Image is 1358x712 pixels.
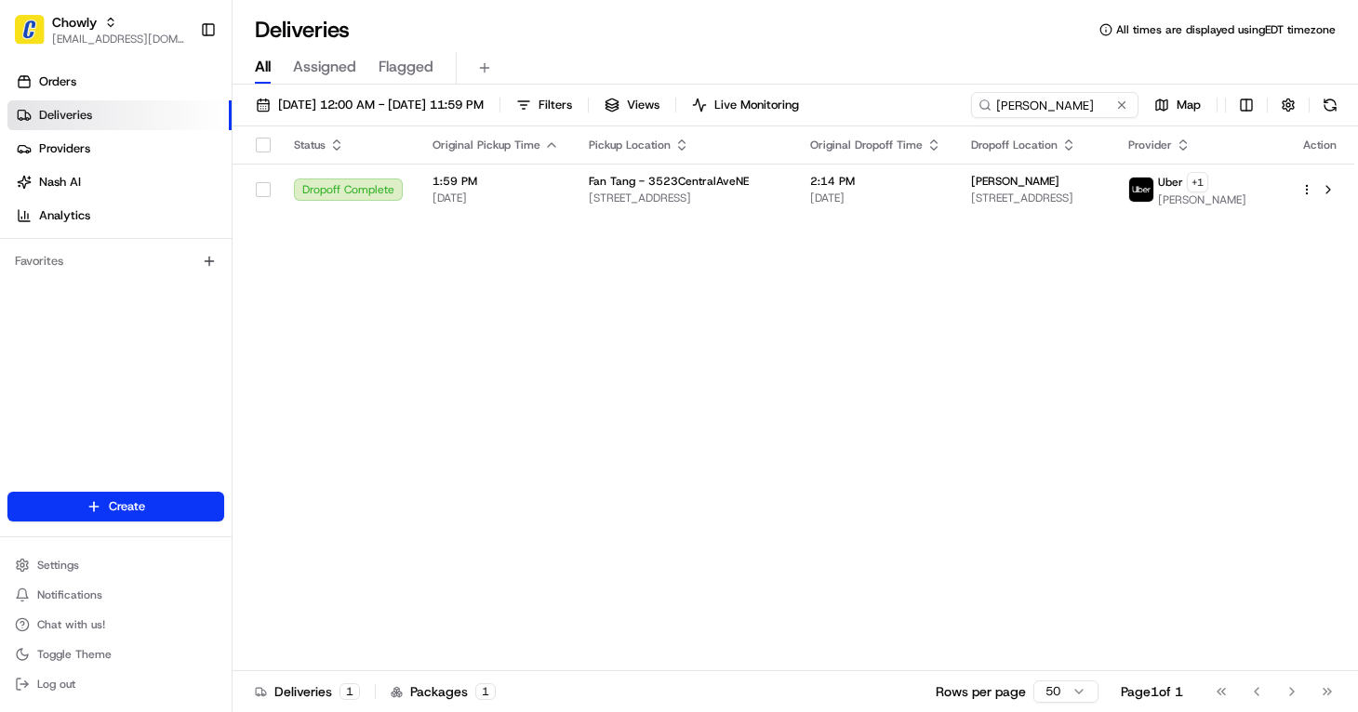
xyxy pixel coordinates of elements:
span: All [255,56,271,78]
span: [STREET_ADDRESS] [589,191,780,205]
div: 1 [339,683,360,700]
span: Nash AI [39,174,81,191]
span: Uber [1158,175,1183,190]
span: [PERSON_NAME] [971,174,1059,189]
span: Chat with us! [37,617,105,632]
button: Chowly [52,13,97,32]
button: Chat with us! [7,612,224,638]
span: 1:59 PM [433,174,559,189]
button: Live Monitoring [684,92,807,118]
span: Filters [539,97,572,113]
span: Toggle Theme [37,647,112,662]
div: Action [1300,138,1339,152]
button: +1 [1187,172,1208,192]
span: [STREET_ADDRESS] [971,191,1098,205]
button: Notifications [7,582,224,608]
p: Rows per page [936,682,1026,701]
span: Views [627,97,659,113]
span: Assigned [293,56,356,78]
span: [DATE] [810,191,941,205]
button: Log out [7,671,224,697]
div: Packages [391,682,496,701]
button: Map [1146,92,1209,118]
span: Flagged [379,56,433,78]
div: Favorites [7,246,224,276]
div: Page 1 of 1 [1121,682,1183,701]
span: 2:14 PM [810,174,941,189]
input: Type to search [971,92,1138,118]
button: ChowlyChowly[EMAIL_ADDRESS][DOMAIN_NAME] [7,7,193,52]
button: Views [596,92,668,118]
span: Map [1177,97,1201,113]
a: Deliveries [7,100,232,130]
h1: Deliveries [255,15,350,45]
a: Orders [7,67,232,97]
span: Create [109,498,145,515]
span: Live Monitoring [714,97,799,113]
span: All times are displayed using EDT timezone [1116,22,1336,37]
span: Status [294,138,326,152]
span: Pickup Location [589,138,671,152]
img: uber-new-logo.jpeg [1129,178,1153,202]
button: [DATE] 12:00 AM - [DATE] 11:59 PM [247,92,492,118]
div: 1 [475,683,496,700]
button: [EMAIL_ADDRESS][DOMAIN_NAME] [52,32,185,46]
span: Analytics [39,207,90,224]
span: Provider [1128,138,1172,152]
a: Providers [7,134,232,164]
span: Original Pickup Time [433,138,540,152]
span: Orders [39,73,76,90]
span: Dropoff Location [971,138,1058,152]
button: Settings [7,552,224,578]
span: [PERSON_NAME] [1158,192,1246,207]
button: Create [7,492,224,521]
span: Fan Tang - 3523CentralAveNE [589,174,749,189]
a: Analytics [7,201,232,231]
span: Log out [37,677,75,692]
span: Providers [39,140,90,157]
img: Chowly [15,15,45,45]
div: Deliveries [255,682,360,701]
a: Nash AI [7,167,232,197]
button: Filters [508,92,580,118]
button: Toggle Theme [7,641,224,667]
span: [DATE] [433,191,559,205]
span: Original Dropoff Time [810,138,923,152]
span: [DATE] 12:00 AM - [DATE] 11:59 PM [278,97,484,113]
span: Settings [37,558,79,573]
span: Notifications [37,587,102,602]
span: Deliveries [39,107,92,124]
button: Refresh [1317,92,1343,118]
